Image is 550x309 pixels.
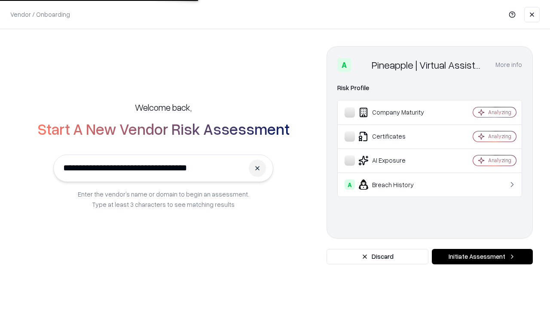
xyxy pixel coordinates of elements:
[10,10,70,19] p: Vendor / Onboarding
[345,179,355,190] div: A
[37,120,290,137] h2: Start A New Vendor Risk Assessment
[337,83,522,93] div: Risk Profile
[337,58,351,72] div: A
[345,155,447,166] div: AI Exposure
[135,101,192,113] h5: Welcome back,
[495,57,522,73] button: More info
[345,179,447,190] div: Breach History
[354,58,368,72] img: Pineapple | Virtual Assistant Agency
[488,109,511,116] div: Analyzing
[345,131,447,142] div: Certificates
[488,133,511,140] div: Analyzing
[327,249,428,264] button: Discard
[78,189,249,209] p: Enter the vendor’s name or domain to begin an assessment. Type at least 3 characters to see match...
[488,157,511,164] div: Analyzing
[372,58,485,72] div: Pineapple | Virtual Assistant Agency
[432,249,533,264] button: Initiate Assessment
[345,107,447,118] div: Company Maturity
